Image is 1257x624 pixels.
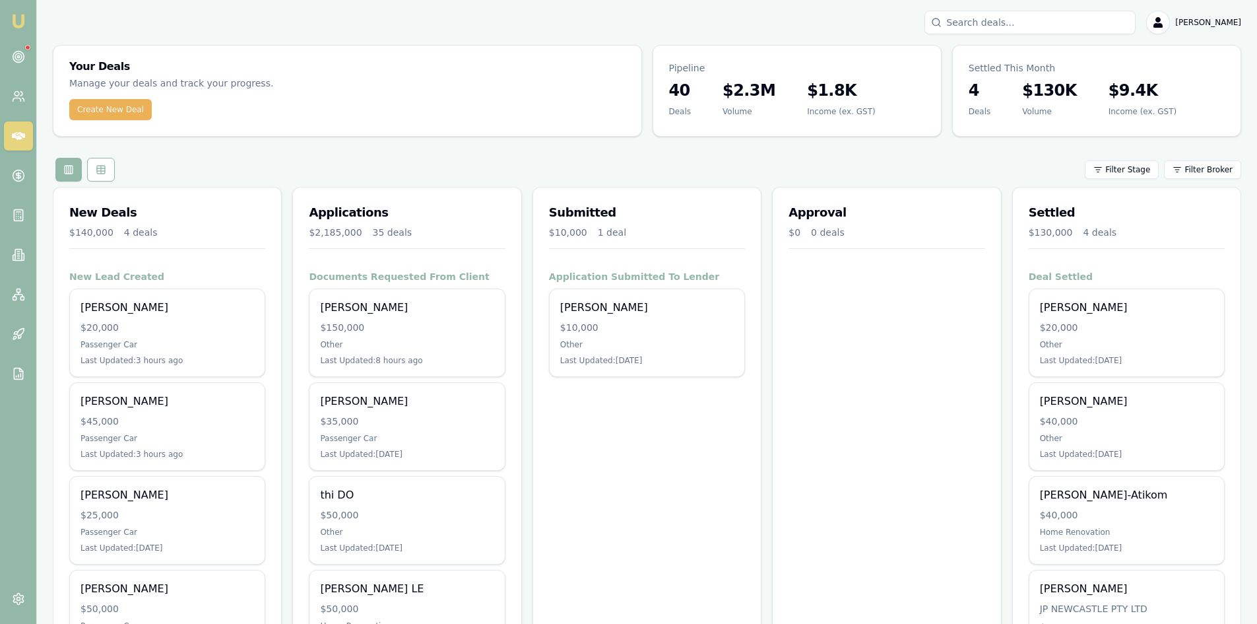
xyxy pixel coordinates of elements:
button: Filter Stage [1085,160,1159,179]
div: [PERSON_NAME] [320,300,494,316]
div: [PERSON_NAME] [81,300,254,316]
h4: Documents Requested From Client [309,270,505,283]
div: Income (ex. GST) [1109,106,1176,117]
div: Other [560,339,734,350]
div: $140,000 [69,226,113,239]
div: Last Updated: [DATE] [1040,449,1213,460]
div: Other [1040,339,1213,350]
div: [PERSON_NAME] [81,394,254,409]
p: Manage your deals and track your progress. [69,76,407,91]
div: [PERSON_NAME] [1040,581,1213,597]
h4: Application Submitted To Lender [549,270,745,283]
div: [PERSON_NAME] LE [320,581,494,597]
div: Income (ex. GST) [807,106,875,117]
div: [PERSON_NAME]-Atikom [1040,487,1213,503]
h3: Approval [789,203,984,222]
div: [PERSON_NAME] [1040,394,1213,409]
h3: Applications [309,203,505,222]
h3: 4 [969,80,991,101]
div: Volume [1022,106,1076,117]
div: [PERSON_NAME] [81,487,254,503]
h3: $130K [1022,80,1076,101]
div: [PERSON_NAME] [81,581,254,597]
h3: Your Deals [69,61,626,72]
input: Search deals [924,11,1136,34]
span: [PERSON_NAME] [1175,17,1241,28]
div: 4 deals [1083,226,1116,239]
div: Last Updated: [DATE] [1040,543,1213,553]
div: $10,000 [549,226,587,239]
div: $50,000 [320,508,494,522]
div: Other [320,339,494,350]
div: Last Updated: [DATE] [320,449,494,460]
h3: $1.8K [807,80,875,101]
div: $40,000 [1040,508,1213,522]
div: Deals [969,106,991,117]
div: Passenger Car [320,433,494,444]
div: Deals [669,106,692,117]
div: $35,000 [320,415,494,428]
div: Other [1040,433,1213,444]
div: $10,000 [560,321,734,334]
div: Last Updated: 3 hours ago [81,449,254,460]
div: [PERSON_NAME] [560,300,734,316]
h3: $2.3M [723,80,775,101]
div: $20,000 [81,321,254,334]
button: Create New Deal [69,99,152,120]
div: thi DO [320,487,494,503]
div: $50,000 [81,602,254,615]
span: Filter Broker [1184,164,1233,175]
div: Passenger Car [81,433,254,444]
div: $45,000 [81,415,254,428]
p: Settled This Month [969,61,1225,75]
span: Filter Stage [1105,164,1150,175]
div: Passenger Car [81,339,254,350]
div: Last Updated: [DATE] [320,543,494,553]
h3: Settled [1029,203,1225,222]
p: Pipeline [669,61,925,75]
h4: New Lead Created [69,270,265,283]
h3: 40 [669,80,692,101]
div: $50,000 [320,602,494,615]
div: 4 deals [124,226,158,239]
div: $25,000 [81,508,254,522]
div: $130,000 [1029,226,1073,239]
h3: Submitted [549,203,745,222]
div: 35 deals [373,226,412,239]
h3: $9.4K [1109,80,1176,101]
div: Last Updated: [DATE] [81,543,254,553]
div: Last Updated: 3 hours ago [81,355,254,366]
div: Volume [723,106,775,117]
h3: New Deals [69,203,265,222]
div: JP NEWCASTLE PTY LTD [1040,602,1213,615]
div: [PERSON_NAME] [1040,300,1213,316]
div: Last Updated: 8 hours ago [320,355,494,366]
div: $150,000 [320,321,494,334]
div: Last Updated: [DATE] [560,355,734,366]
img: emu-icon-u.png [11,13,26,29]
h4: Deal Settled [1029,270,1225,283]
div: $40,000 [1040,415,1213,428]
div: $20,000 [1040,321,1213,334]
div: Last Updated: [DATE] [1040,355,1213,366]
div: [PERSON_NAME] [320,394,494,409]
div: Passenger Car [81,527,254,537]
div: 1 deal [598,226,626,239]
div: $0 [789,226,800,239]
div: Other [320,527,494,537]
div: 0 deals [811,226,845,239]
button: Filter Broker [1164,160,1241,179]
div: $2,185,000 [309,226,362,239]
div: Home Renovation [1040,527,1213,537]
